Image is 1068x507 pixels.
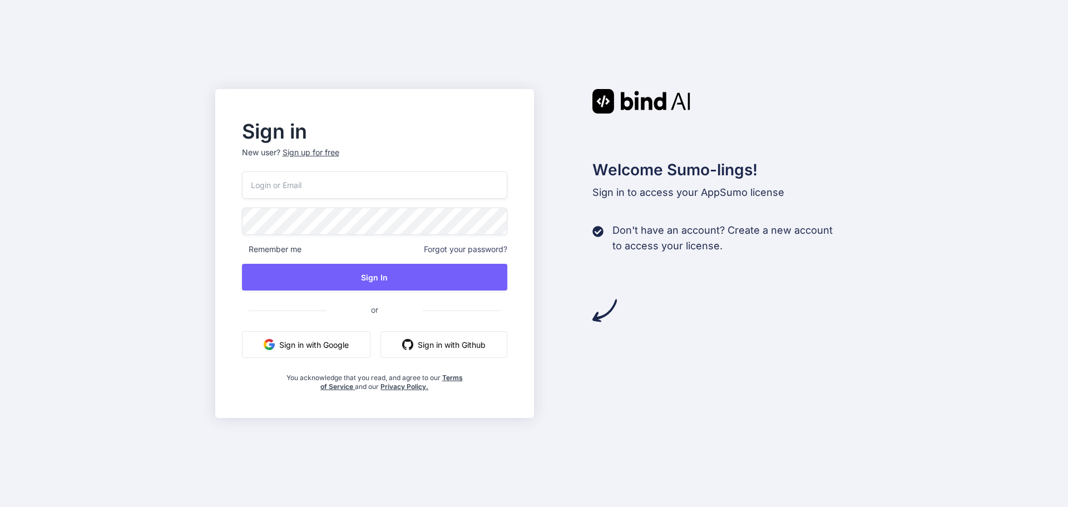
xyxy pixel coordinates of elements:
[242,244,301,255] span: Remember me
[264,339,275,350] img: google
[283,147,339,158] div: Sign up for free
[286,367,463,391] div: You acknowledge that you read, and agree to our and our
[242,122,508,140] h2: Sign in
[402,339,413,350] img: github
[327,296,423,323] span: or
[592,185,853,200] p: Sign in to access your AppSumo license
[380,331,507,358] button: Sign in with Github
[424,244,507,255] span: Forgot your password?
[612,223,833,254] p: Don't have an account? Create a new account to access your license.
[380,382,428,391] a: Privacy Policy.
[242,171,508,199] input: Login or Email
[592,158,853,181] h2: Welcome Sumo-lings!
[592,298,617,323] img: arrow
[592,89,690,114] img: Bind AI logo
[242,147,508,171] p: New user?
[320,373,463,391] a: Terms of Service
[242,331,370,358] button: Sign in with Google
[242,264,508,291] button: Sign In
